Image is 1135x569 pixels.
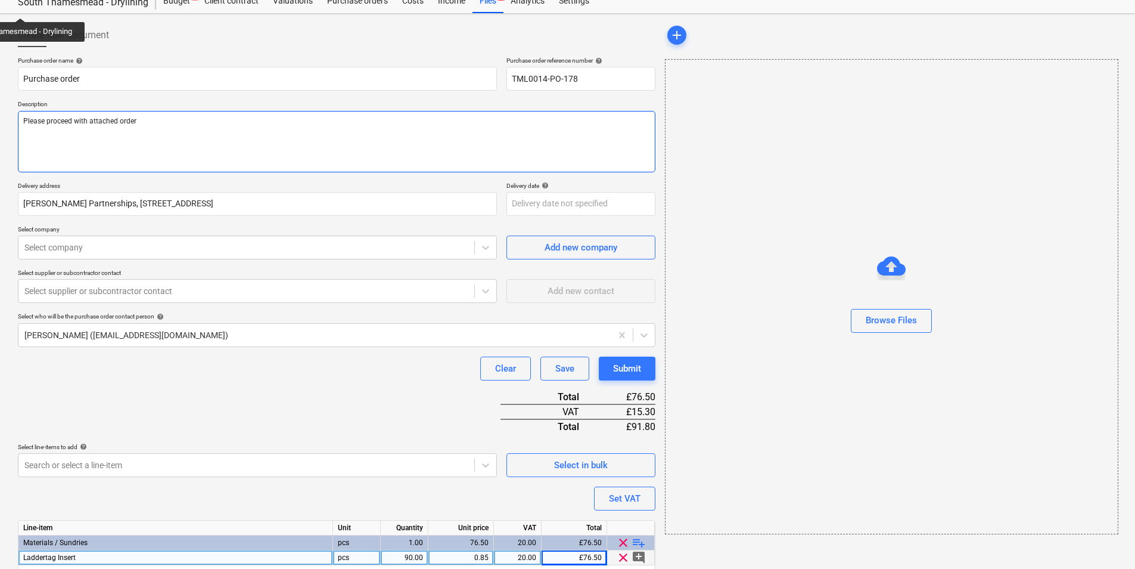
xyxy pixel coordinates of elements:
[18,28,109,42] span: Create new document
[23,553,76,562] span: Laddertag Insert
[632,536,646,550] span: playlist_add
[599,357,655,381] button: Submit
[385,536,423,551] div: 1.00
[480,357,531,381] button: Clear
[494,521,542,536] div: VAT
[18,57,497,64] div: Purchase order name
[609,491,640,506] div: Set VAT
[18,521,333,536] div: Line-item
[499,536,536,551] div: 20.00
[495,361,516,376] div: Clear
[18,443,497,451] div: Select line-items to add
[333,521,381,536] div: Unit
[866,313,917,328] div: Browse Files
[428,521,494,536] div: Unit price
[542,551,607,565] div: £76.50
[18,313,655,320] div: Select who will be the purchase order contact person
[154,313,164,320] span: help
[594,487,655,511] button: Set VAT
[506,57,655,64] div: Purchase order reference number
[500,390,598,404] div: Total
[598,404,655,419] div: £15.30
[18,100,655,110] p: Description
[18,67,497,91] input: Document name
[540,357,589,381] button: Save
[506,236,655,259] button: Add new company
[385,551,423,565] div: 90.00
[18,111,655,172] textarea: Please proceed with attached order
[499,551,536,565] div: 20.00
[632,551,646,565] span: add_comment
[333,536,381,551] div: pcs
[18,192,497,216] input: Delivery address
[613,361,641,376] div: Submit
[616,551,630,565] span: clear
[506,192,655,216] input: Delivery date not specified
[500,419,598,434] div: Total
[18,225,497,236] p: Select company
[554,457,608,473] div: Select in bulk
[555,361,574,376] div: Save
[73,57,83,64] span: help
[670,28,684,42] span: add
[506,453,655,477] button: Select in bulk
[542,521,607,536] div: Total
[851,309,932,333] button: Browse Files
[500,404,598,419] div: VAT
[542,536,607,551] div: £76.50
[77,443,87,450] span: help
[381,521,428,536] div: Quantity
[433,551,489,565] div: 0.85
[333,551,381,565] div: pcs
[545,240,617,255] div: Add new company
[616,536,630,550] span: clear
[598,419,655,434] div: £91.80
[18,269,497,279] p: Select supplier or subcontractor contact
[506,182,655,190] div: Delivery date
[598,390,655,404] div: £76.50
[506,67,655,91] input: Reference number
[539,182,549,189] span: help
[23,539,88,547] span: Materials / Sundries
[593,57,602,64] span: help
[18,182,497,192] p: Delivery address
[665,59,1118,534] div: Browse Files
[433,536,489,551] div: 76.50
